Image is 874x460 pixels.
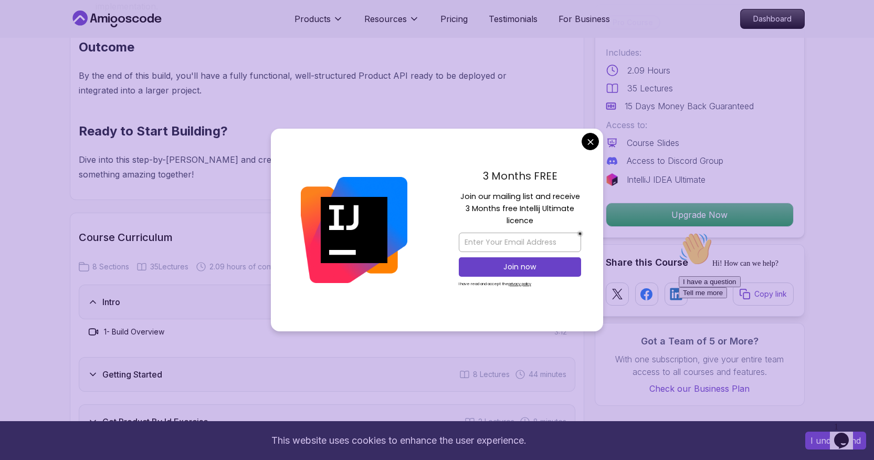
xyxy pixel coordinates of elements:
[559,13,610,25] a: For Business
[627,64,670,77] p: 2.09 Hours
[102,368,162,381] h3: Getting Started
[606,203,793,226] p: Upgrade Now
[489,13,538,25] a: Testimonials
[625,100,754,112] p: 15 Days Money Back Guaranteed
[606,203,794,227] button: Upgrade Now
[627,154,723,167] p: Access to Discord Group
[102,415,208,428] h3: Get Product By Id Exercise
[4,4,38,38] img: :wave:
[606,119,794,131] p: Access to:
[4,59,52,70] button: Tell me more
[79,285,575,319] button: Intro1 Lecture 3 minutes
[606,173,618,186] img: jetbrains logo
[830,418,864,449] iframe: chat widget
[79,39,525,56] h2: Outcome
[104,327,164,337] h3: 1 - Build Overview
[606,334,794,349] h3: Got a Team of 5 or More?
[294,13,343,34] button: Products
[4,4,193,70] div: 👋Hi! How can we help?I have a questionTell me more
[606,353,794,378] p: With one subscription, give your entire team access to all courses and features.
[4,32,104,39] span: Hi! How can we help?
[4,48,66,59] button: I have a question
[79,123,525,140] h2: Ready to Start Building?
[606,46,794,59] p: Includes:
[675,228,864,413] iframe: chat widget
[102,296,120,308] h3: Intro
[473,369,510,380] span: 8 Lectures
[740,9,805,29] a: Dashboard
[209,262,284,272] span: 2.09 hours of content
[533,416,566,427] span: 8 minutes
[606,382,794,395] a: Check our Business Plan
[79,230,575,245] h2: Course Curriculum
[79,68,525,98] p: By the end of this build, you'll have a fully functional, well-structured Product API ready to be...
[606,255,794,270] h2: Share this Course
[627,173,705,186] p: IntelliJ IDEA Ultimate
[805,432,866,449] button: Accept cookies
[478,416,514,427] span: 2 Lectures
[294,13,331,25] p: Products
[627,82,673,95] p: 35 Lectures
[79,357,575,392] button: Getting Started8 Lectures 44 minutes
[79,404,575,439] button: Get Product By Id Exercise2 Lectures 8 minutes
[8,429,789,452] div: This website uses cookies to enhance the user experience.
[364,13,419,34] button: Resources
[741,9,804,28] p: Dashboard
[440,13,468,25] a: Pricing
[554,327,567,337] span: 3:12
[150,262,188,272] span: 35 Lectures
[92,262,129,272] span: 8 Sections
[627,137,679,149] p: Course Slides
[529,369,566,380] span: 44 minutes
[364,13,407,25] p: Resources
[79,152,525,182] p: Dive into this step-by-[PERSON_NAME] and create a robust Product API with Spring Boot. Let’s buil...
